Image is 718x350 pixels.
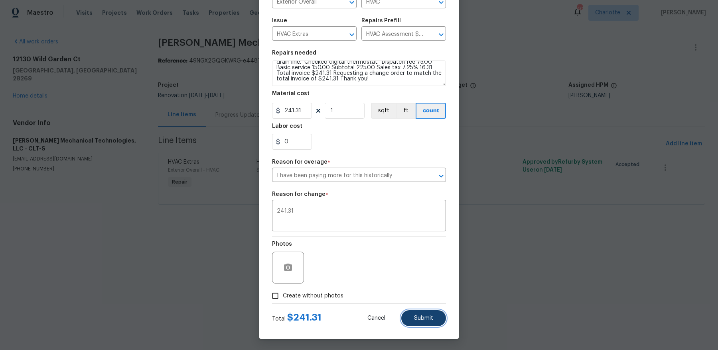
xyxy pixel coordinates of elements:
textarea: 241.31 [277,208,441,225]
button: Submit [401,310,446,326]
h5: Photos [272,241,292,247]
h5: Reason for change [272,192,325,197]
button: ft [396,103,416,119]
input: Select a reason for overage [272,170,424,182]
h5: Repairs Prefill [361,18,401,23]
h5: Labor cost [272,123,302,129]
span: Submit [414,315,433,321]
div: Total [272,313,322,323]
span: Create without photos [283,292,343,300]
button: count [416,103,446,119]
h5: Reason for overage [272,159,327,165]
h5: Repairs needed [272,50,316,56]
button: Open [436,29,447,40]
button: Open [346,29,357,40]
h5: Material cost [272,91,310,96]
span: Cancel [367,315,385,321]
button: Open [436,170,447,182]
textarea: HVAC - Repair HVAC Extras HVAC not working properly. Inspect system and diagnose problem. 8/21- B... [272,61,446,86]
span: $ 241.31 [287,313,322,322]
button: sqft [371,103,396,119]
h5: Issue [272,18,287,23]
button: Cancel [355,310,398,326]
